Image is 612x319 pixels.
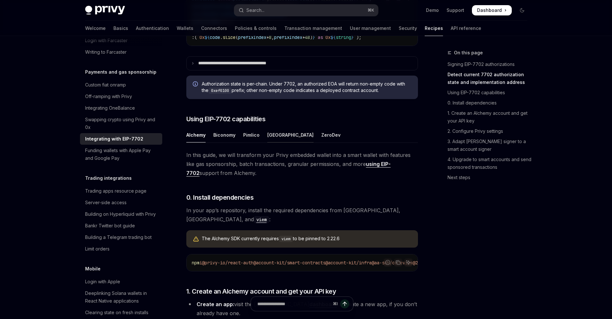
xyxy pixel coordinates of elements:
span: 0. Install dependencies [186,193,254,202]
span: i [200,260,202,266]
input: Ask a question... [257,297,330,311]
span: . [220,34,223,40]
a: Integrating OneBalance [80,102,162,114]
a: Integrating with EIP-7702 [80,133,162,145]
span: } [313,34,315,40]
a: Security [399,21,417,36]
a: Wallets [177,21,193,36]
span: prefixIndex [274,34,302,40]
span: + [266,34,269,40]
div: Deeplinking Solana wallets in React Native applications [85,289,158,305]
code: viem [279,236,293,242]
code: 0xef0100 [208,87,232,94]
div: Building a Telegram trading bot [85,233,152,241]
span: ) [310,34,313,40]
button: Ask AI [404,258,412,267]
span: ` [354,34,356,40]
span: On this page [454,49,483,57]
a: Trading apps resource page [80,185,162,197]
div: Integrating with EIP-7702 [85,135,143,143]
span: `0x [323,34,331,40]
span: Dashboard [477,7,502,14]
div: Integrating OneBalance [85,104,135,112]
span: } [351,34,354,40]
a: Writing to Farcaster [80,46,162,58]
span: string [336,34,351,40]
span: npm [192,260,200,266]
a: Dashboard [472,5,512,15]
a: Building a Telegram trading bot [80,232,162,243]
span: ⌘ K [368,8,374,13]
h5: Trading integrations [85,174,132,182]
a: Welcome [85,21,106,36]
a: Clearing state on fresh installs [80,307,162,318]
span: In your app’s repository, install the required dependencies from [GEOGRAPHIC_DATA], [GEOGRAPHIC_D... [186,206,418,224]
h5: Mobile [85,265,101,273]
span: code [210,34,220,40]
span: , [271,34,274,40]
a: 3. Adapt [PERSON_NAME] signer to a smart account signer [448,136,532,154]
span: In this guide, we will transform your Privy embedded wallet into a smart wallet with features lik... [186,150,418,178]
div: The Alchemy SDK currently requires to be pinned to 2.22.6 [202,235,412,242]
span: 8 [269,34,271,40]
span: @aa-sdk/core [372,260,403,266]
div: Limit orders [85,245,110,253]
span: @account-kit/infra [325,260,372,266]
div: [GEOGRAPHIC_DATA] [267,127,314,142]
button: Send message [340,299,349,308]
a: Recipes [425,21,443,36]
a: 2. Configure Privy settings [448,126,532,136]
a: Swapping crypto using Privy and 0x [80,114,162,133]
span: ( [235,34,238,40]
span: @privy-io/react-auth [202,260,253,266]
div: Trading apps resource page [85,187,146,195]
svg: Info [193,81,199,88]
span: ( [194,34,197,40]
div: Biconomy [213,127,235,142]
a: Funding wallets with Apple Pay and Google Pay [80,145,162,164]
div: Alchemy [186,127,206,142]
span: Using EIP-7702 capabilities [186,114,266,123]
a: Authentication [136,21,169,36]
div: Funding wallets with Apple Pay and Google Pay [85,147,158,162]
div: Pimlico [243,127,260,142]
a: Basics [113,21,128,36]
div: ZeroDev [321,127,341,142]
div: Custom fiat onramp [85,81,126,89]
a: Transaction management [284,21,342,36]
a: Login with Apple [80,276,162,287]
a: 4. Upgrade to smart accounts and send sponsored transactions [448,154,532,172]
button: Open search [234,5,378,16]
a: using EIP-7702 [186,161,391,177]
a: Server-side access [80,197,162,208]
a: Using EIP-7702 capabilities [448,87,532,98]
div: Search... [246,6,264,14]
a: Connectors [201,21,227,36]
a: Deeplinking Solana wallets in React Native applications [80,287,162,307]
span: 48 [305,34,310,40]
a: 0. Install dependencies [448,98,532,108]
a: Policies & controls [235,21,277,36]
a: Off-ramping with Privy [80,91,162,102]
span: viem@2.22.6 [403,260,431,266]
span: prefixIndex [238,34,266,40]
a: API reference [451,21,481,36]
a: Bankr Twitter bot guide [80,220,162,232]
span: ${ [205,34,210,40]
div: Server-side access [85,199,127,206]
img: dark logo [85,6,125,15]
div: Bankr Twitter bot guide [85,222,135,230]
span: ` [315,34,318,40]
a: Detect current 7702 authorization state and implementation address [448,69,532,87]
a: Building on Hyperliquid with Privy [80,208,162,220]
span: slice [223,34,235,40]
a: Support [447,7,464,14]
a: Signing EIP-7702 authorizations [448,59,532,69]
span: as [318,34,323,40]
a: Limit orders [80,243,162,255]
div: Swapping crypto using Privy and 0x [85,116,158,131]
span: + [302,34,305,40]
span: `0x [197,34,205,40]
a: Demo [426,7,439,14]
button: Report incorrect code [384,258,392,267]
